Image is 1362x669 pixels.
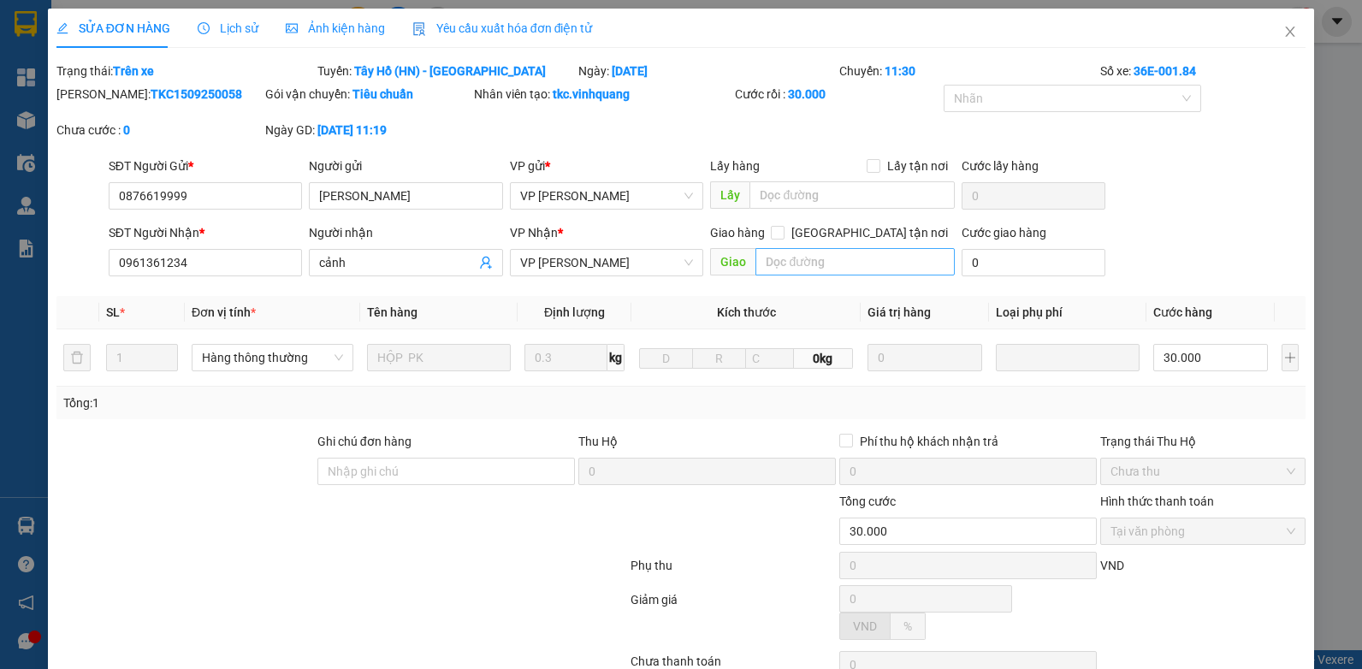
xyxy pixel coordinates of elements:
[785,223,955,242] span: [GEOGRAPHIC_DATA] tận nơi
[710,248,755,275] span: Giao
[755,248,954,275] input: Dọc đường
[607,344,625,371] span: kg
[788,87,826,101] b: 30.000
[316,62,577,80] div: Tuyến:
[1100,559,1124,572] span: VND
[553,87,630,101] b: tkc.vinhquang
[317,123,387,137] b: [DATE] 11:19
[962,182,1105,210] input: Cước lấy hàng
[885,64,915,78] b: 11:30
[180,72,291,85] strong: Hotline : 0889 23 23 23
[192,305,256,319] span: Đơn vị tính
[710,159,760,173] span: Lấy hàng
[868,305,931,319] span: Giá trị hàng
[1100,432,1306,451] div: Trạng thái Thu Hộ
[838,62,1098,80] div: Chuyến:
[354,64,546,78] b: Tây Hồ (HN) - [GEOGRAPHIC_DATA]
[1266,9,1314,56] button: Close
[962,249,1105,276] input: Cước giao hàng
[880,157,955,175] span: Lấy tận nơi
[578,435,618,448] span: Thu Hộ
[1110,518,1295,544] span: Tại văn phòng
[166,50,305,68] strong: PHIẾU GỬI HÀNG
[198,21,258,35] span: Lịch sử
[1134,64,1196,78] b: 36E-001.84
[794,348,853,369] span: 0kg
[692,348,746,369] input: R
[109,223,303,242] div: SĐT Người Nhận
[710,226,765,240] span: Giao hàng
[629,556,838,586] div: Phụ thu
[106,305,120,319] span: SL
[1098,62,1307,80] div: Số xe:
[717,305,776,319] span: Kích thước
[286,21,385,35] span: Ảnh kiện hàng
[749,181,954,209] input: Dọc đường
[853,619,877,633] span: VND
[55,62,316,80] div: Trạng thái:
[745,348,794,369] input: C
[56,121,262,139] div: Chưa cước :
[903,619,912,633] span: %
[412,21,593,35] span: Yêu cầu xuất hóa đơn điện tử
[710,181,749,209] span: Lấy
[735,85,940,104] div: Cước rồi :
[159,88,311,104] strong: : [DOMAIN_NAME]
[109,157,303,175] div: SĐT Người Gửi
[63,394,527,412] div: Tổng: 1
[1110,459,1295,484] span: Chưa thu
[1153,305,1212,319] span: Cước hàng
[113,64,154,78] b: Trên xe
[989,296,1146,329] th: Loại phụ phí
[962,159,1039,173] label: Cước lấy hàng
[63,344,91,371] button: delete
[367,344,511,371] input: VD: Bàn, Ghế
[639,348,693,369] input: D
[520,183,694,209] span: VP Trần Khát Chân
[577,62,838,80] div: Ngày:
[853,432,1005,451] span: Phí thu hộ khách nhận trả
[202,345,343,370] span: Hàng thông thường
[265,121,471,139] div: Ngày GD:
[1282,344,1299,371] button: plus
[286,22,298,34] span: picture
[123,123,130,137] b: 0
[15,27,96,107] img: logo
[119,29,352,47] strong: CÔNG TY TNHH VĨNH QUANG
[962,226,1046,240] label: Cước giao hàng
[544,305,605,319] span: Định lượng
[198,22,210,34] span: clock-circle
[412,22,426,36] img: icon
[612,64,648,78] b: [DATE]
[159,91,199,104] span: Website
[1100,494,1214,508] label: Hình thức thanh toán
[309,223,503,242] div: Người nhận
[839,494,896,508] span: Tổng cước
[479,256,493,269] span: user-add
[265,85,471,104] div: Gói vận chuyển:
[309,157,503,175] div: Người gửi
[510,157,704,175] div: VP gửi
[56,85,262,104] div: [PERSON_NAME]:
[520,250,694,275] span: VP LÊ HỒNG PHONG
[474,85,731,104] div: Nhân viên tạo:
[367,305,417,319] span: Tên hàng
[317,435,412,448] label: Ghi chú đơn hàng
[56,22,68,34] span: edit
[510,226,558,240] span: VP Nhận
[151,87,242,101] b: TKC1509250058
[352,87,413,101] b: Tiêu chuẩn
[1283,25,1297,38] span: close
[317,458,575,485] input: Ghi chú đơn hàng
[56,21,170,35] span: SỬA ĐƠN HÀNG
[868,344,982,371] input: 0
[629,590,838,648] div: Giảm giá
